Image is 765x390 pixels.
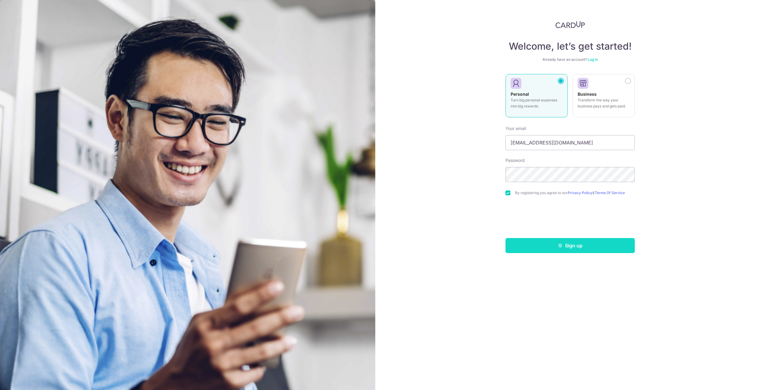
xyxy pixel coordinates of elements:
[568,190,592,195] a: Privacy Policy
[511,91,529,97] strong: Personal
[505,238,635,253] button: Sign up
[573,74,635,121] a: Business Transform the way your business pays and gets paid.
[524,207,616,231] iframe: reCAPTCHA
[505,157,525,163] label: Password
[578,97,630,109] p: Transform the way your business pays and gets paid.
[515,190,635,195] label: By registering you agree to our &
[505,40,635,52] h4: Welcome, let’s get started!
[505,74,568,121] a: Personal Turn big personal expenses into big rewards.
[555,21,585,28] img: CardUp Logo
[505,57,635,62] div: Already have an account?
[505,125,526,132] label: Your email
[588,57,598,62] a: Log in
[505,135,635,150] input: Enter your Email
[511,97,563,109] p: Turn big personal expenses into big rewards.
[578,91,597,97] strong: Business
[595,190,625,195] a: Terms Of Service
